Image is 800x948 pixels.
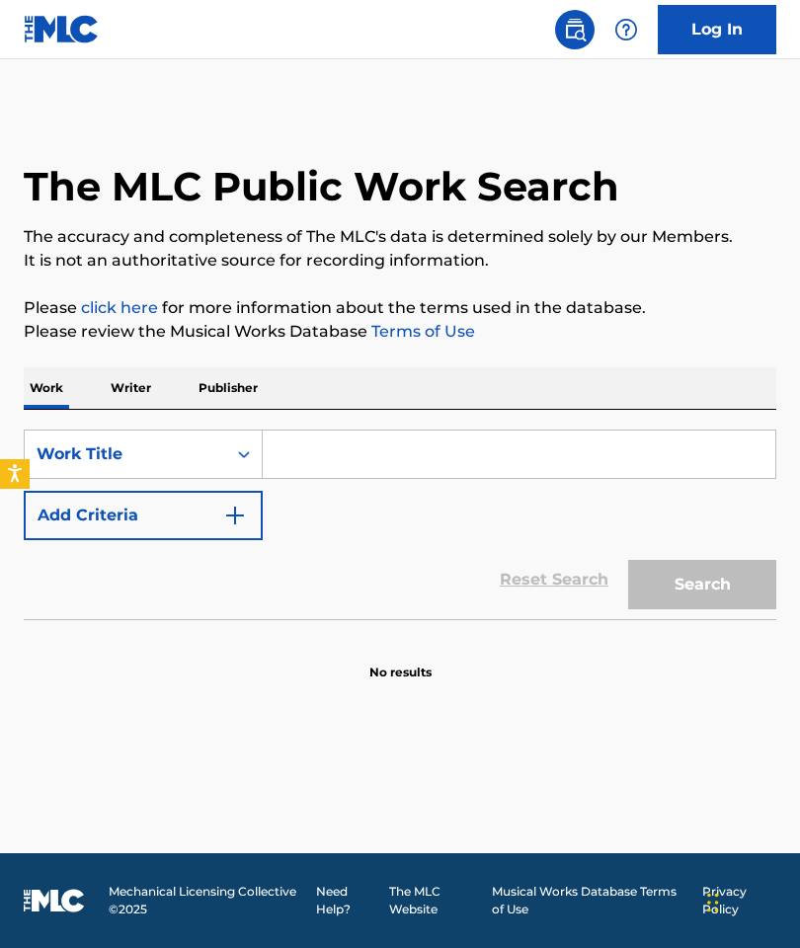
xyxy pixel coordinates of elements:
[658,5,776,54] a: Log In
[37,442,214,466] div: Work Title
[24,491,263,540] button: Add Criteria
[492,883,690,918] a: Musical Works Database Terms of Use
[555,10,595,49] a: Public Search
[606,10,646,49] div: Help
[367,322,475,341] a: Terms of Use
[389,883,480,918] a: The MLC Website
[24,367,69,409] p: Work
[24,225,776,249] p: The accuracy and completeness of The MLC's data is determined solely by our Members.
[81,298,158,317] a: click here
[24,162,619,211] h1: The MLC Public Work Search
[105,367,157,409] p: Writer
[24,320,776,344] p: Please review the Musical Works Database
[316,883,377,918] a: Need Help?
[24,889,85,912] img: logo
[369,640,432,681] p: No results
[109,883,304,918] span: Mechanical Licensing Collective © 2025
[707,873,719,932] div: Drag
[563,18,587,41] img: search
[24,430,776,619] form: Search Form
[614,18,638,41] img: help
[24,296,776,320] p: Please for more information about the terms used in the database.
[701,853,800,948] iframe: Chat Widget
[193,367,264,409] p: Publisher
[24,15,100,43] img: MLC Logo
[24,249,776,273] p: It is not an authoritative source for recording information.
[223,504,247,527] img: 9d2ae6d4665cec9f34b9.svg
